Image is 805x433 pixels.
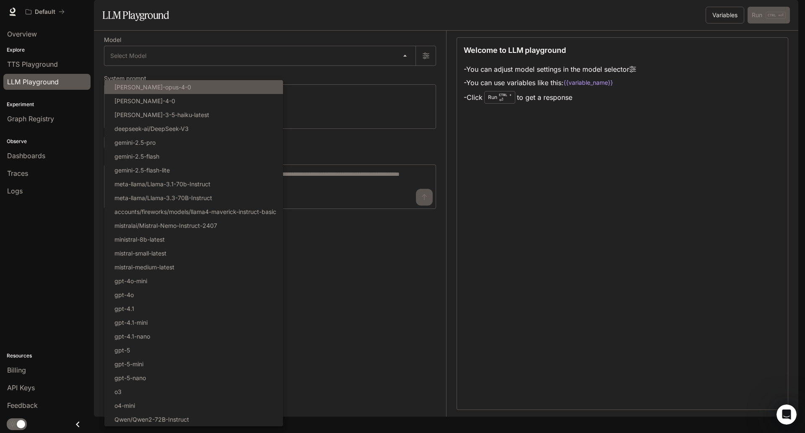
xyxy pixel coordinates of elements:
p: mistral-medium-latest [114,263,174,271]
p: gpt-4o [114,290,134,299]
iframe: Intercom live chat [776,404,797,425]
p: meta-llama/Llama-3.1-70b-Instruct [114,180,210,188]
p: gpt-4o-mini [114,276,147,285]
p: mistralai/Mistral-Nemo-Instruct-2407 [114,221,217,230]
p: accounts/fireworks/models/llama4-maverick-instruct-basic [114,207,276,216]
p: gpt-5 [114,346,130,355]
p: gpt-5-mini [114,360,143,368]
p: gemini-2.5-flash [114,152,159,161]
p: o3 [114,387,122,396]
p: gpt-4.1-nano [114,332,150,341]
p: gpt-4.1-mini [114,318,148,327]
p: [PERSON_NAME]-4-0 [114,97,175,105]
p: [PERSON_NAME]-3-5-haiku-latest [114,110,209,119]
p: gpt-5-nano [114,373,146,382]
p: Qwen/Qwen2-72B-Instruct [114,415,189,424]
p: gemini-2.5-pro [114,138,156,147]
p: mistral-small-latest [114,249,166,258]
p: meta-llama/Llama-3.3-70B-Instruct [114,193,212,202]
p: gpt-4.1 [114,304,134,313]
p: ministral-8b-latest [114,235,165,244]
p: gemini-2.5-flash-lite [114,166,170,175]
p: deepseek-ai/DeepSeek-V3 [114,124,189,133]
p: [PERSON_NAME]-opus-4-0 [114,83,191,91]
p: o4-mini [114,401,135,410]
